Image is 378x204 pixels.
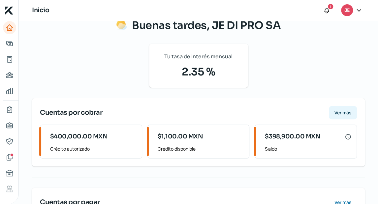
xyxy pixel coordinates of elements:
span: Buenas tardes, JE DI PRO SA [132,19,281,32]
span: $400,000.00 MXN [50,132,108,141]
span: Crédito disponible [158,145,244,153]
a: Mi contrato [3,103,16,116]
button: Ver más [329,106,357,119]
img: Saludos [116,19,127,30]
a: Referencias [3,182,16,195]
a: Representantes [3,135,16,148]
span: Crédito autorizado [50,145,137,153]
span: $398,900.00 MXN [265,132,320,141]
a: Pago a proveedores [3,69,16,82]
span: Saldo [265,145,351,153]
span: Ver más [334,110,352,115]
span: $1,100.00 MXN [158,132,203,141]
span: 1 [330,4,331,10]
a: Inicio [3,21,16,34]
a: Documentos [3,151,16,164]
a: Tus créditos [3,53,16,66]
a: Información general [3,119,16,132]
a: Mis finanzas [3,84,16,98]
span: JE [344,7,349,15]
span: Tu tasa de interés mensual [164,52,233,61]
span: 2.35 % [157,64,240,80]
a: Buró de crédito [3,166,16,180]
h1: Inicio [32,6,49,15]
a: Adelantar facturas [3,37,16,50]
span: Cuentas por cobrar [40,108,102,118]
